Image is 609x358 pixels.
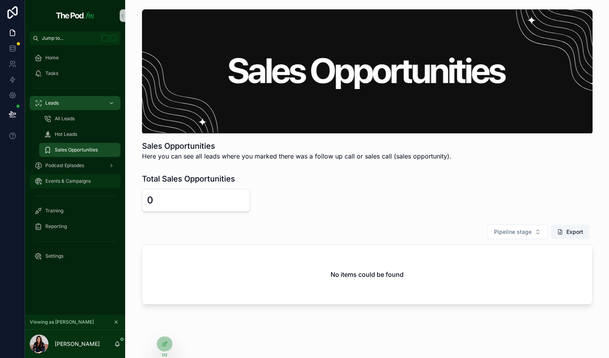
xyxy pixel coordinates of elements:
[331,270,404,279] h2: No items could be found
[487,224,548,239] button: Select Button
[142,173,235,184] h1: Total Sales Opportunities
[42,35,98,41] span: Jump to...
[142,151,451,161] span: Here you can see all leads where you marked there was a follow up call or sales call (sales oppor...
[45,55,59,61] span: Home
[45,100,59,106] span: Leads
[30,174,120,188] a: Events & Campaigns
[45,223,67,230] span: Reporting
[30,51,120,65] a: Home
[30,319,94,325] span: Viewing as [PERSON_NAME]
[30,31,120,45] button: Jump to...K
[30,219,120,233] a: Reporting
[30,159,120,173] a: Podcast Episodes
[45,70,58,77] span: Tasks
[54,9,96,22] img: App logo
[39,143,120,157] a: Sales Opportunities
[45,253,63,259] span: Settings
[30,249,120,263] a: Settings
[30,66,120,80] a: Tasks
[147,194,153,207] div: 0
[110,35,117,41] span: K
[45,162,84,169] span: Podcast Episodes
[39,127,120,141] a: Hot Leads
[55,131,77,137] span: Hot Leads
[39,112,120,126] a: All Leads
[55,116,75,122] span: All Leads
[45,208,63,214] span: Training
[30,96,120,110] a: Leads
[142,141,451,151] h1: Sales Opportunities
[55,340,100,348] p: [PERSON_NAME]
[25,45,125,273] div: scrollable content
[551,225,589,239] button: Export
[55,147,98,153] span: Sales Opportunities
[494,228,532,236] span: Pipeline stage
[30,204,120,218] a: Training
[45,178,91,184] span: Events & Campaigns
